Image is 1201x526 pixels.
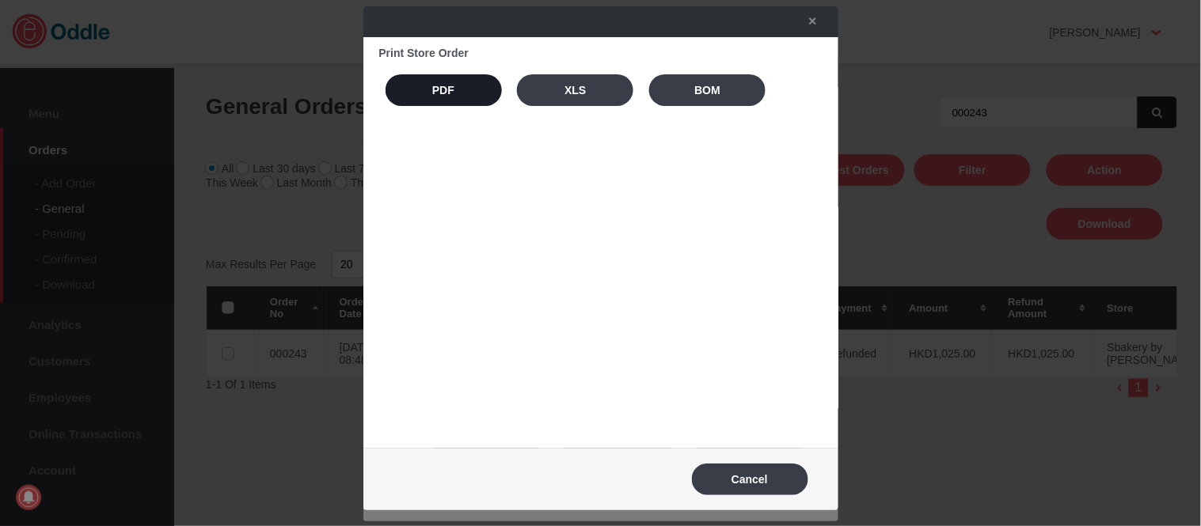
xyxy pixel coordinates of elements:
h4: Print Store Order [379,47,823,59]
button: BOM [649,74,766,106]
a: ✕ [792,7,826,36]
button: Cancel [692,464,808,495]
button: PDF [386,74,502,106]
button: XLS [517,74,633,106]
